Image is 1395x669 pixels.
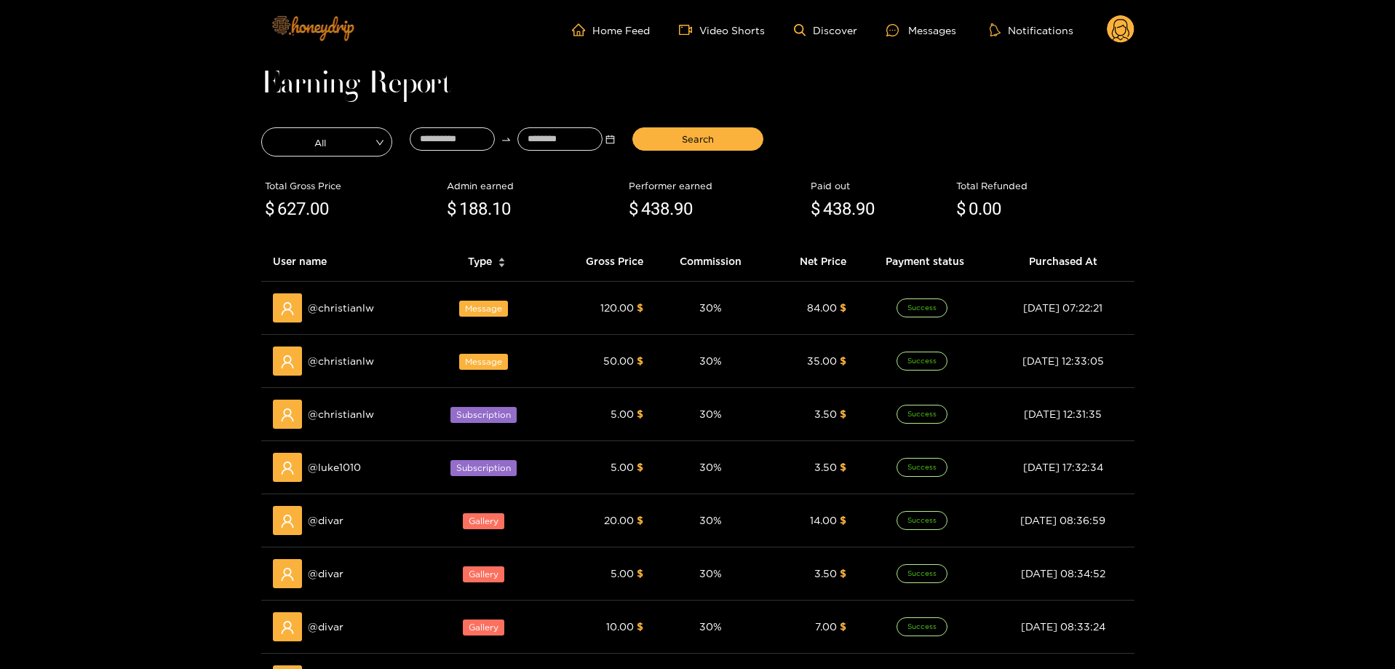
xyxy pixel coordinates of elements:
span: $ [840,302,846,313]
span: 30 % [699,408,722,419]
span: home [572,23,592,36]
span: user [280,408,295,422]
span: .00 [306,199,329,219]
span: 0 [969,199,978,219]
th: User name [261,242,424,282]
span: @ christianlw [308,406,374,422]
span: $ [840,462,846,472]
span: $ [637,408,643,419]
span: $ [637,355,643,366]
div: Paid out [811,178,949,193]
span: user [280,514,295,529]
button: Notifications [985,23,1078,37]
div: Performer earned [629,178,803,193]
th: Net Price [767,242,859,282]
span: $ [637,462,643,472]
span: swap-right [501,134,512,145]
span: 30 % [699,462,722,472]
span: $ [637,515,643,526]
span: 7.00 [815,621,837,632]
span: @ luke1010 [308,459,361,475]
span: user [280,620,295,635]
span: 30 % [699,515,722,526]
span: 50.00 [603,355,634,366]
span: 5.00 [611,568,634,579]
span: [DATE] 12:31:35 [1024,408,1102,419]
span: .90 [851,199,875,219]
span: .10 [488,199,511,219]
span: video-camera [679,23,699,36]
span: Subscription [450,460,517,476]
span: $ [265,196,274,223]
span: user [280,355,295,369]
span: 188 [459,199,488,219]
span: [DATE] 08:36:59 [1020,515,1105,526]
span: Message [459,301,508,317]
span: Message [459,354,508,370]
span: Success [897,405,947,424]
span: 627 [277,199,306,219]
button: Search [632,127,763,151]
span: 5.00 [611,462,634,472]
span: 84.00 [807,302,837,313]
span: 20.00 [604,515,634,526]
h1: Earning Report [261,74,1134,95]
span: $ [447,196,456,223]
span: 120.00 [600,302,634,313]
span: [DATE] 17:32:34 [1023,462,1103,472]
span: [DATE] 07:22:21 [1023,302,1102,313]
span: @ divar [308,619,343,635]
span: All [262,132,392,152]
span: 30 % [699,302,722,313]
div: Messages [886,22,956,39]
span: Type [468,253,492,269]
span: $ [840,621,846,632]
span: 30 % [699,621,722,632]
a: Video Shorts [679,23,765,36]
span: Search [682,132,714,146]
span: .90 [669,199,693,219]
span: $ [840,408,846,419]
span: [DATE] 08:33:24 [1021,621,1105,632]
span: $ [840,515,846,526]
span: caret-down [498,261,506,269]
span: $ [637,621,643,632]
span: 30 % [699,355,722,366]
span: $ [637,302,643,313]
span: 3.50 [814,568,837,579]
a: Discover [794,24,857,36]
span: $ [840,568,846,579]
span: 30 % [699,568,722,579]
span: .00 [978,199,1001,219]
span: Subscription [450,407,517,423]
span: 3.50 [814,408,837,419]
span: 14.00 [810,515,837,526]
span: $ [840,355,846,366]
span: @ divar [308,512,343,529]
span: caret-up [498,256,506,264]
span: user [280,461,295,475]
span: $ [629,196,638,223]
span: Gallery [463,513,504,529]
span: @ divar [308,566,343,582]
span: Success [897,617,947,636]
span: Gallery [463,619,504,636]
span: [DATE] 12:33:05 [1022,355,1104,366]
span: 10.00 [606,621,634,632]
span: Success [897,298,947,317]
span: Success [897,511,947,530]
span: Success [897,564,947,583]
span: Success [897,352,947,371]
th: Payment status [858,242,992,282]
span: 5.00 [611,408,634,419]
span: $ [811,196,820,223]
span: @ christianlw [308,353,374,369]
a: Home Feed [572,23,650,36]
span: 438 [823,199,851,219]
span: 3.50 [814,462,837,472]
div: Total Gross Price [265,178,440,193]
span: $ [956,196,966,223]
th: Purchased At [992,242,1134,282]
span: [DATE] 08:34:52 [1021,568,1105,579]
span: Success [897,458,947,477]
